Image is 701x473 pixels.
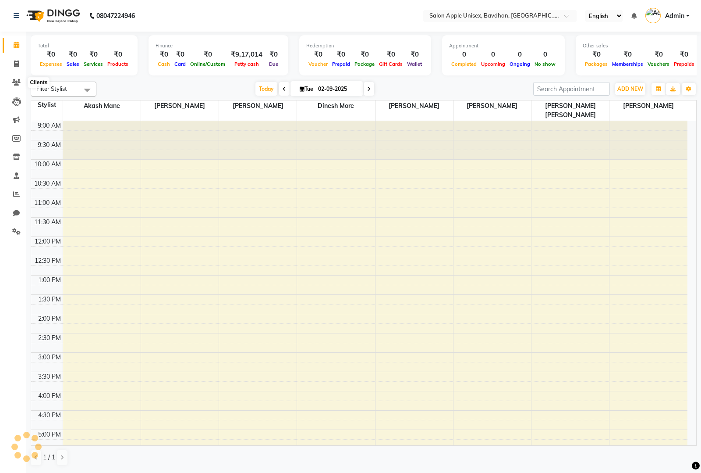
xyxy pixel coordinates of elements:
[38,42,131,50] div: Total
[297,86,315,92] span: Tue
[141,100,219,111] span: [PERSON_NAME]
[315,82,359,96] input: 2025-09-02
[405,61,424,67] span: Wallet
[672,50,697,60] div: ₹0
[645,61,672,67] span: Vouchers
[105,50,131,60] div: ₹0
[32,218,63,227] div: 11:30 AM
[453,100,531,111] span: [PERSON_NAME]
[43,453,55,462] span: 1 / 1
[352,50,377,60] div: ₹0
[610,50,645,60] div: ₹0
[38,61,64,67] span: Expenses
[36,411,63,420] div: 4:30 PM
[306,50,330,60] div: ₹0
[583,61,610,67] span: Packages
[36,295,63,304] div: 1:30 PM
[255,82,277,96] span: Today
[405,50,424,60] div: ₹0
[31,100,63,110] div: Stylist
[330,50,352,60] div: ₹0
[297,100,375,111] span: Dinesh More
[532,50,558,60] div: 0
[507,61,532,67] span: Ongoing
[22,4,82,28] img: logo
[36,314,63,323] div: 2:00 PM
[38,50,64,60] div: ₹0
[375,100,453,111] span: [PERSON_NAME]
[32,160,63,169] div: 10:00 AM
[267,61,280,67] span: Due
[449,61,479,67] span: Completed
[610,61,645,67] span: Memberships
[105,61,131,67] span: Products
[232,61,261,67] span: Petty cash
[330,61,352,67] span: Prepaid
[479,50,507,60] div: 0
[609,100,687,111] span: [PERSON_NAME]
[615,83,645,95] button: ADD NEW
[81,61,105,67] span: Services
[665,11,684,21] span: Admin
[377,50,405,60] div: ₹0
[36,391,63,401] div: 4:00 PM
[36,276,63,285] div: 1:00 PM
[531,100,609,121] span: [PERSON_NAME] [PERSON_NAME]
[156,42,281,50] div: Finance
[96,4,135,28] b: 08047224946
[28,78,50,88] div: Clients
[532,61,558,67] span: No show
[533,82,610,96] input: Search Appointment
[64,50,81,60] div: ₹0
[306,61,330,67] span: Voucher
[449,42,558,50] div: Appointment
[36,333,63,343] div: 2:30 PM
[219,100,297,111] span: [PERSON_NAME]
[172,61,188,67] span: Card
[507,50,532,60] div: 0
[32,198,63,208] div: 11:00 AM
[617,86,643,92] span: ADD NEW
[36,121,63,130] div: 9:00 AM
[188,50,227,60] div: ₹0
[672,61,697,67] span: Prepaids
[583,50,610,60] div: ₹0
[227,50,266,60] div: ₹9,17,014
[36,372,63,381] div: 3:30 PM
[377,61,405,67] span: Gift Cards
[36,353,63,362] div: 3:00 PM
[266,50,281,60] div: ₹0
[645,50,672,60] div: ₹0
[156,61,172,67] span: Cash
[449,50,479,60] div: 0
[33,256,63,265] div: 12:30 PM
[32,179,63,188] div: 10:30 AM
[64,61,81,67] span: Sales
[156,50,172,60] div: ₹0
[33,237,63,246] div: 12:00 PM
[36,140,63,150] div: 9:30 AM
[36,430,63,439] div: 5:00 PM
[188,61,227,67] span: Online/Custom
[81,50,105,60] div: ₹0
[306,42,424,50] div: Redemption
[352,61,377,67] span: Package
[479,61,507,67] span: Upcoming
[63,100,141,111] span: Akash Mane
[645,8,661,23] img: Admin
[172,50,188,60] div: ₹0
